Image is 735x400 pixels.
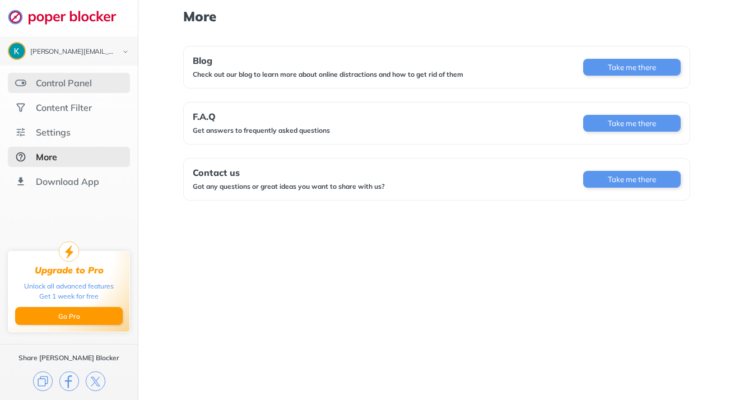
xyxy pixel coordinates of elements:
[9,43,25,59] img: ACg8ocJXLxt9dr3xqZ0m36Ed0_lTGrMsCXhcUSjRsqBd_P2w9pt30Q=s96-c
[183,9,690,24] h1: More
[59,371,79,391] img: facebook.svg
[193,55,463,66] div: Blog
[36,176,99,187] div: Download App
[193,126,330,135] div: Get answers to frequently asked questions
[36,127,71,138] div: Settings
[193,111,330,122] div: F.A.Q
[86,371,105,391] img: x.svg
[33,371,53,391] img: copy.svg
[15,102,26,113] img: social.svg
[193,168,385,178] div: Contact us
[36,151,57,162] div: More
[119,46,132,58] img: chevron-bottom-black.svg
[193,182,385,191] div: Got any questions or great ideas you want to share with us?
[36,77,92,89] div: Control Panel
[8,9,128,25] img: logo-webpage.svg
[15,176,26,187] img: download-app.svg
[35,265,104,276] div: Upgrade to Pro
[15,151,26,162] img: about-selected.svg
[36,102,92,113] div: Content Filter
[18,354,119,362] div: Share [PERSON_NAME] Blocker
[15,307,123,325] button: Go Pro
[583,59,681,76] button: Take me there
[193,70,463,79] div: Check out our blog to learn more about online distractions and how to get rid of them
[24,281,114,291] div: Unlock all advanced features
[583,115,681,132] button: Take me there
[39,291,99,301] div: Get 1 week for free
[583,171,681,188] button: Take me there
[15,77,26,89] img: features.svg
[30,48,113,56] div: karen.culver606@gmail.com
[15,127,26,138] img: settings.svg
[59,241,79,262] img: upgrade-to-pro.svg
